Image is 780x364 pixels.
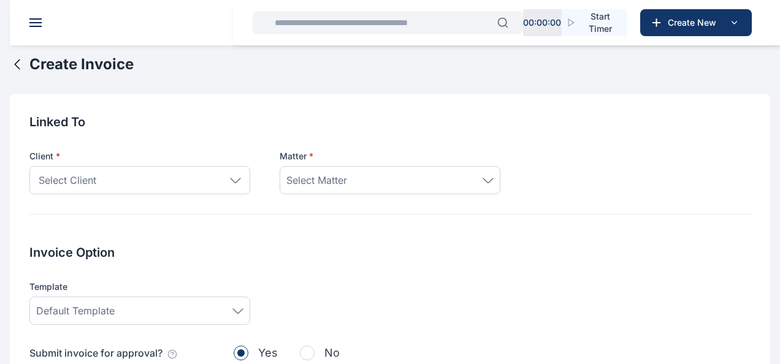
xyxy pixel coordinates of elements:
h2: Linked To [29,113,751,131]
button: No [300,344,340,362]
button: Create New [640,9,752,36]
p: Client [29,150,250,162]
h2: Invoice Option [29,244,751,261]
span: Select Matter [286,173,347,188]
img: infoSign.6aabd026.svg [167,349,177,359]
h2: Create Invoice [29,55,134,74]
span: Select Client [39,173,96,188]
span: Create New [663,17,727,29]
span: No [324,344,340,362]
p: 00 : 00 : 00 [523,17,561,29]
p: Submit invoice for approval? [29,346,162,360]
button: Yes [234,344,278,362]
span: Template [29,281,67,293]
span: Default Template [36,303,115,318]
span: Matter [280,150,313,162]
button: Start Timer [562,9,627,36]
span: Start Timer [583,10,617,35]
span: Yes [258,344,278,362]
